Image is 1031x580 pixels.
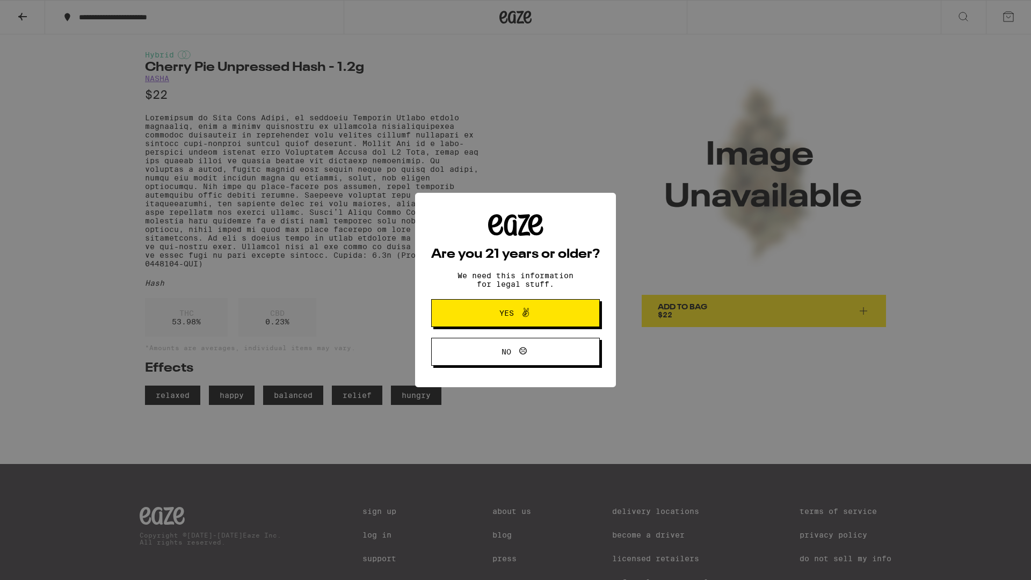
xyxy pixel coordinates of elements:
button: No [431,338,600,366]
span: Yes [499,309,514,317]
iframe: Opens a widget where you can find more information [964,548,1020,575]
h2: Are you 21 years or older? [431,248,600,261]
button: Yes [431,299,600,327]
p: We need this information for legal stuff. [448,271,583,288]
span: No [502,348,511,356]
